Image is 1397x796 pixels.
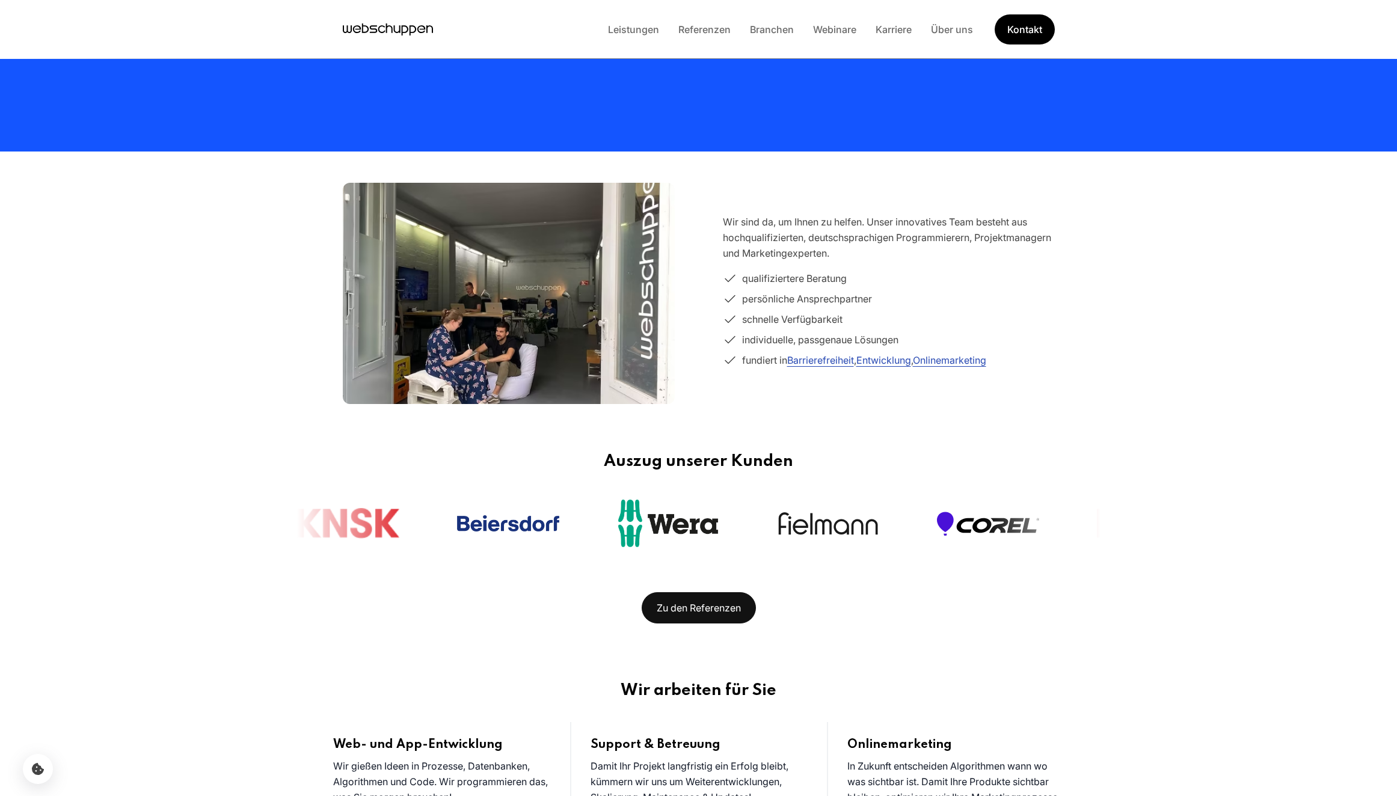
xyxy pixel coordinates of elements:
[742,352,986,368] span: fundiert in , ,
[995,14,1055,44] a: Get Started
[803,23,866,35] a: Webinare
[847,736,1064,753] h4: Onlinemarketing
[598,23,669,35] a: Leistungen
[937,512,1039,536] img: Corel
[343,20,433,38] a: Hauptseite besuchen
[742,291,872,307] span: persönliche Ansprechpartner
[669,23,740,35] a: Referenzen
[742,332,898,347] span: individuelle, passgenaue Lösungen
[23,754,53,784] button: Cookie-Einstellungen öffnen
[297,508,399,539] img: KNSK
[866,23,921,35] a: Karriere
[740,23,803,35] a: Branchen
[457,515,559,532] img: Beiersdorf
[777,510,879,536] a: Open the page of Fielmann in a new tab
[742,271,847,286] span: qualifiziertere Beratung
[913,354,986,366] a: Onlinemarketing
[333,736,551,753] h4: Web- und App-Entwicklung
[617,498,719,549] a: Open the page of Wera in a new tab
[642,592,756,623] a: Zu den Referenzen
[742,311,843,327] span: schnelle Verfügbarkeit
[591,736,808,753] h4: Support & Betreuung
[1097,508,1199,539] img: KNSK
[457,515,559,532] a: Open the page of Beiersdorf in a new tab
[343,151,675,436] img: Team im webschuppen-Büro in Hamburg
[921,23,983,35] a: Über uns
[723,214,1055,261] p: Wir sind da, um Ihnen zu helfen. Unser innovatives Team besteht aus hochqualifizierten, deutschsp...
[856,354,911,366] a: Entwicklung
[1097,508,1199,539] a: Open the page of KNSK in a new tab
[617,498,719,549] img: Wera
[297,452,1101,471] h3: Auszug unserer Kunden
[314,681,1084,700] h3: Wir arbeiten für Sie
[777,510,879,536] img: Fielmann
[937,512,1039,536] a: Open the page of Corel in a new tab
[787,354,854,366] a: Barrierefreiheit
[297,508,399,539] a: Open the page of KNSK in a new tab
